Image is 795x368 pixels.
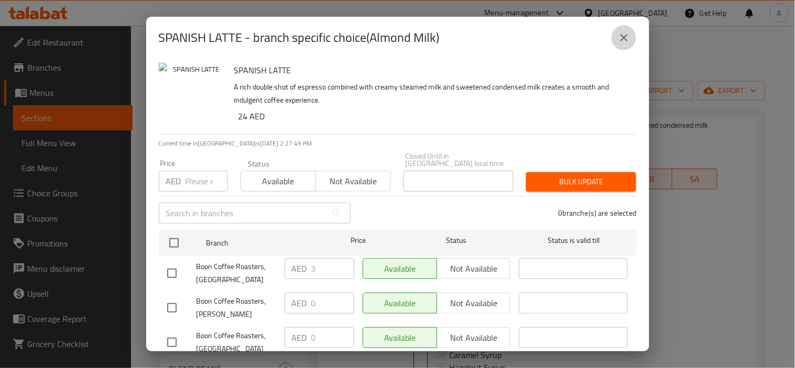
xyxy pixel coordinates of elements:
input: Please enter price [311,258,354,279]
input: Search in branches [159,203,326,224]
span: Status [401,234,510,247]
h6: 24 AED [238,109,628,124]
p: AED [292,297,307,309]
span: Branch [206,237,315,250]
span: Price [323,234,393,247]
span: Available [245,174,312,189]
p: AED [166,175,181,187]
button: Not available [315,171,391,192]
p: AED [292,331,307,344]
span: Status is valid till [519,234,628,247]
input: Please enter price [311,293,354,314]
span: Boon Coffee Roasters, [PERSON_NAME] [197,295,276,321]
input: Please enter price [311,327,354,348]
h2: SPANISH LATTE - branch specific choice(Almond Milk) [159,29,440,46]
h6: SPANISH LATTE [234,63,628,77]
span: Boon Coffee Roasters, [GEOGRAPHIC_DATA] [197,329,276,355]
span: Not available [320,174,387,189]
span: Bulk update [535,175,628,188]
p: AED [292,262,307,275]
p: Current time in [GEOGRAPHIC_DATA] is [DATE] 2:27:49 PM [159,139,637,148]
input: Please enter price [186,171,228,192]
button: Available [241,171,316,192]
img: SPANISH LATTE [159,63,226,130]
button: Bulk update [526,172,636,192]
p: 0 branche(s) are selected [559,208,637,218]
span: Boon Coffee Roasters, [GEOGRAPHIC_DATA] [197,260,276,286]
button: close [612,25,637,50]
p: A rich double shot of espresso combined with creamy steamed milk and sweetened condensed milk cre... [234,81,628,107]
